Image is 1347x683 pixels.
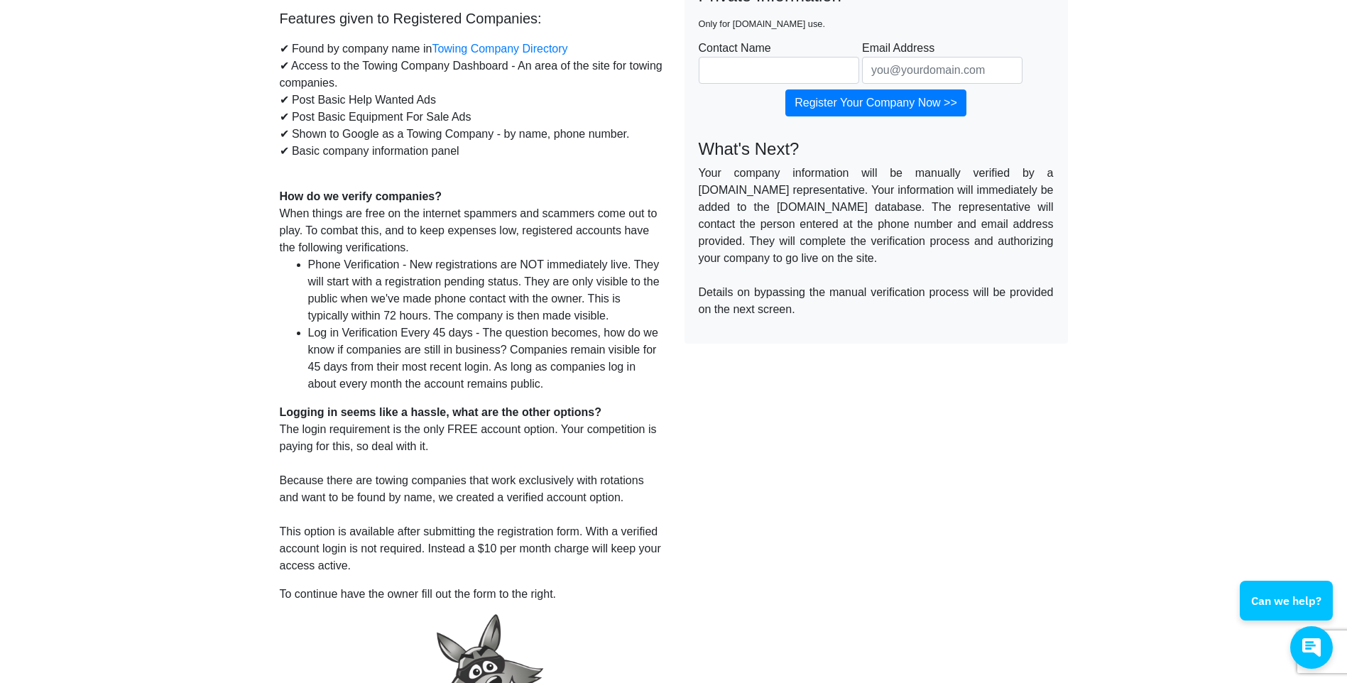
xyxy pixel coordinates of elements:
input: Register Your Company Now >> [785,89,966,116]
input: Email Address [862,57,1022,84]
strong: Logging in seems like a hassle, what are the other options? [280,406,601,418]
p: To continue have the owner fill out the form to the right. [280,586,663,603]
li: Log in Verification Every 45 days - The question becomes, how do we know if companies are still i... [308,324,663,393]
div: Your company information will be manually verified by a [DOMAIN_NAME] representative. Your inform... [688,116,1064,330]
p: ✔ Found by company name in ✔ Access to the Towing Company Dashboard - An area of the site for tow... [280,40,663,177]
li: Phone Verification - New registrations are NOT immediately live. They will start with a registrat... [308,256,663,324]
a: Towing Company Directory [432,43,567,55]
strong: How do we verify companies? [280,190,442,202]
strong: Features given to Registered Companies: [280,11,542,26]
label: Email Address [862,40,1022,84]
input: Contact Name [699,57,859,84]
label: Contact Name [699,40,859,84]
small: Only for [DOMAIN_NAME] use. [699,18,826,29]
iframe: Conversations [1229,542,1347,683]
h4: What's Next? [699,139,1054,160]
